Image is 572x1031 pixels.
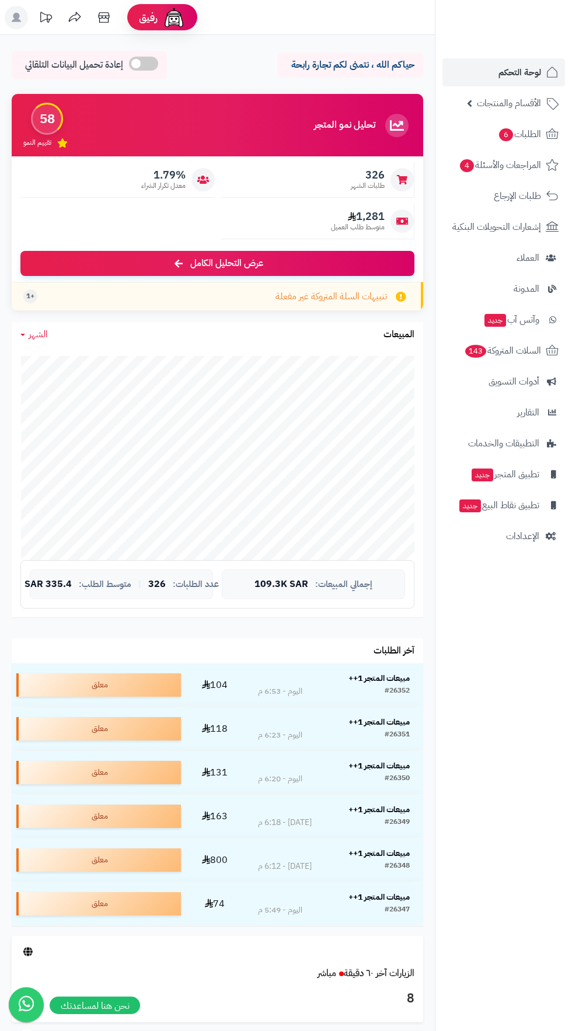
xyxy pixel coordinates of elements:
[442,399,565,427] a: التقارير
[186,751,245,794] td: 131
[506,528,539,544] span: الإعدادات
[351,169,385,181] span: 326
[79,579,131,589] span: متوسط الطلب:
[348,891,410,903] strong: مبيعات المتجر 1++
[258,773,302,785] div: اليوم - 6:20 م
[16,761,181,784] div: معلق
[16,673,181,697] div: معلق
[186,707,245,750] td: 118
[442,244,565,272] a: العملاء
[29,327,48,341] span: الشهر
[138,580,141,589] span: |
[484,314,506,327] span: جديد
[16,805,181,828] div: معلق
[517,404,539,421] span: التقارير
[489,373,539,390] span: أدوات التسويق
[351,181,385,191] span: طلبات الشهر
[162,6,186,29] img: ai-face.png
[348,716,410,728] strong: مبيعات المتجر 1++
[186,795,245,838] td: 163
[442,275,565,303] a: المدونة
[186,663,245,707] td: 104
[499,128,513,141] span: 6
[314,120,375,131] h3: تحليل نمو المتجر
[385,729,410,741] div: #26351
[465,345,486,358] span: 143
[460,159,474,172] span: 4
[315,579,372,589] span: إجمالي المبيعات:
[258,817,312,829] div: [DATE] - 6:18 م
[442,522,565,550] a: الإعدادات
[464,342,541,359] span: السلات المتروكة
[139,11,158,25] span: رفيق
[442,368,565,396] a: أدوات التسويق
[452,219,541,235] span: إشعارات التحويلات البنكية
[275,290,387,303] span: تنبيهات السلة المتروكة غير مفعلة
[385,904,410,916] div: #26347
[25,579,72,590] span: 335.4 SAR
[141,169,186,181] span: 1.79%
[348,672,410,684] strong: مبيعات المتجر 1++
[20,989,414,1009] h3: 8
[385,861,410,872] div: #26348
[16,848,181,872] div: معلق
[458,497,539,513] span: تطبيق نقاط البيع
[186,882,245,925] td: 74
[254,579,308,590] span: 109.3K SAR
[459,499,481,512] span: جديد
[385,686,410,697] div: #26352
[286,58,414,72] p: حياكم الله ، نتمنى لكم تجارة رابحة
[477,95,541,111] span: الأقسام والمنتجات
[348,760,410,772] strong: مبيعات المتجر 1++
[318,966,414,980] a: الزيارات آخر ٦٠ دقيقةمباشر
[331,222,385,232] span: متوسط طلب العميل
[442,120,565,148] a: الطلبات6
[16,892,181,915] div: معلق
[517,250,539,266] span: العملاء
[25,58,123,72] span: إعادة تحميل البيانات التلقائي
[442,306,565,334] a: وآتس آبجديد
[186,838,245,882] td: 800
[494,188,541,204] span: طلبات الإرجاع
[20,328,48,341] a: الشهر
[348,803,410,816] strong: مبيعات المتجر 1++
[442,151,565,179] a: المراجعات والأسئلة4
[442,337,565,365] a: السلات المتروكة143
[470,466,539,483] span: تطبيق المتجر
[348,847,410,859] strong: مبيعات المتجر 1++
[385,773,410,785] div: #26350
[31,6,60,32] a: تحديثات المنصة
[258,686,302,697] div: اليوم - 6:53 م
[442,213,565,241] a: إشعارات التحويلات البنكية
[20,251,414,276] a: عرض التحليل الكامل
[514,281,539,297] span: المدونة
[498,126,541,142] span: الطلبات
[26,291,34,301] span: +1
[148,579,166,590] span: 326
[472,469,493,481] span: جديد
[258,861,312,872] div: [DATE] - 6:12 م
[258,729,302,741] div: اليوم - 6:23 م
[442,491,565,519] a: تطبيق نقاط البيعجديد
[498,64,541,81] span: لوحة التحكم
[459,157,541,173] span: المراجعات والأسئلة
[383,330,414,340] h3: المبيعات
[442,429,565,457] a: التطبيقات والخدمات
[173,579,219,589] span: عدد الطلبات:
[442,58,565,86] a: لوحة التحكم
[442,460,565,488] a: تطبيق المتجرجديد
[483,312,539,328] span: وآتس آب
[318,966,336,980] small: مباشر
[16,717,181,740] div: معلق
[442,182,565,210] a: طلبات الإرجاع
[385,817,410,829] div: #26349
[374,646,414,656] h3: آخر الطلبات
[258,904,302,916] div: اليوم - 5:49 م
[331,210,385,223] span: 1,281
[190,257,263,270] span: عرض التحليل الكامل
[23,138,51,148] span: تقييم النمو
[141,181,186,191] span: معدل تكرار الشراء
[468,435,539,452] span: التطبيقات والخدمات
